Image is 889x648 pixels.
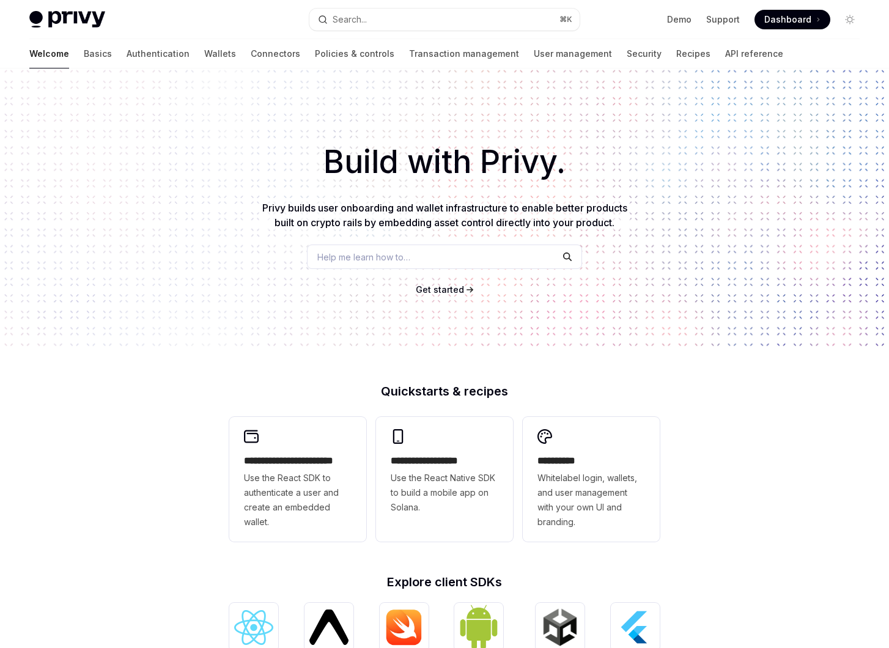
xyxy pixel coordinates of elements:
[537,471,645,529] span: Whitelabel login, wallets, and user management with your own UI and branding.
[229,576,660,588] h2: Explore client SDKs
[416,284,464,296] a: Get started
[540,608,580,647] img: Unity
[627,39,662,68] a: Security
[84,39,112,68] a: Basics
[20,138,869,186] h1: Build with Privy.
[376,417,513,542] a: **** **** **** ***Use the React Native SDK to build a mobile app on Solana.
[391,471,498,515] span: Use the React Native SDK to build a mobile app on Solana.
[229,385,660,397] h2: Quickstarts & recipes
[840,10,860,29] button: Toggle dark mode
[754,10,830,29] a: Dashboard
[127,39,190,68] a: Authentication
[244,471,352,529] span: Use the React SDK to authenticate a user and create an embedded wallet.
[706,13,740,26] a: Support
[262,202,627,229] span: Privy builds user onboarding and wallet infrastructure to enable better products built on crypto ...
[204,39,236,68] a: Wallets
[315,39,394,68] a: Policies & controls
[534,39,612,68] a: User management
[559,15,572,24] span: ⌘ K
[416,284,464,295] span: Get started
[676,39,710,68] a: Recipes
[764,13,811,26] span: Dashboard
[234,610,273,645] img: React
[667,13,692,26] a: Demo
[523,417,660,542] a: **** *****Whitelabel login, wallets, and user management with your own UI and branding.
[317,251,410,263] span: Help me learn how to…
[333,12,367,27] div: Search...
[29,11,105,28] img: light logo
[309,609,349,644] img: React Native
[29,39,69,68] a: Welcome
[616,608,655,647] img: Flutter
[385,609,424,646] img: iOS (Swift)
[409,39,519,68] a: Transaction management
[309,9,580,31] button: Search...⌘K
[725,39,783,68] a: API reference
[251,39,300,68] a: Connectors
